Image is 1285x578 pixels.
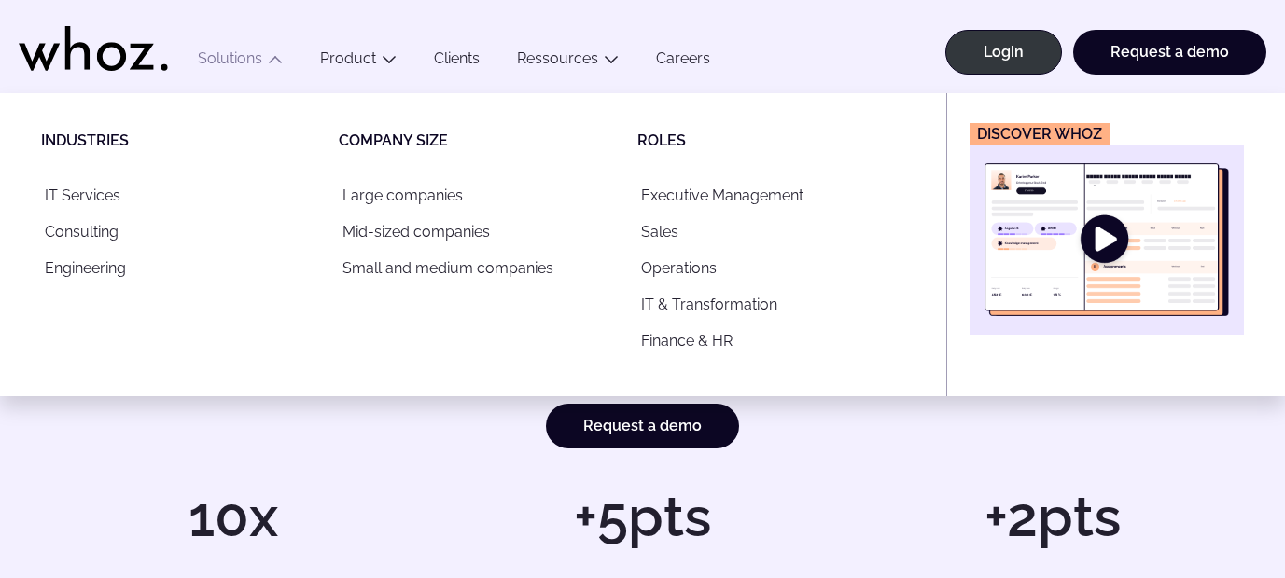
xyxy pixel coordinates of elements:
a: Consulting [41,213,316,250]
p: Industries [41,131,339,151]
a: Login [945,30,1062,75]
a: Sales [637,213,913,250]
button: Solutions [179,49,301,75]
a: Finance & HR [637,323,913,359]
button: Ressources [498,49,637,75]
a: Ressources [517,49,598,67]
a: Engineering [41,250,316,286]
h1: +2pts [857,489,1248,544]
a: Executive Management [637,177,913,213]
a: Mid-sized companies [339,213,614,250]
h1: +5pts [447,489,838,544]
p: Company size [339,131,636,151]
a: Operations [637,250,913,286]
a: IT & Transformation [637,286,913,323]
button: Product [301,49,415,75]
a: Product [320,49,376,67]
p: Roles [637,131,935,151]
a: Clients [415,49,498,75]
a: Careers [637,49,729,75]
a: Request a demo [546,404,739,448]
a: Large companies [339,177,614,213]
a: Small and medium companies [339,250,614,286]
a: Request a demo [1073,30,1266,75]
a: IT Services [41,177,316,213]
a: Discover Whoz [970,123,1244,335]
h1: 10x [37,489,428,544]
iframe: Chatbot [1162,455,1259,552]
figcaption: Discover Whoz [970,123,1110,144]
